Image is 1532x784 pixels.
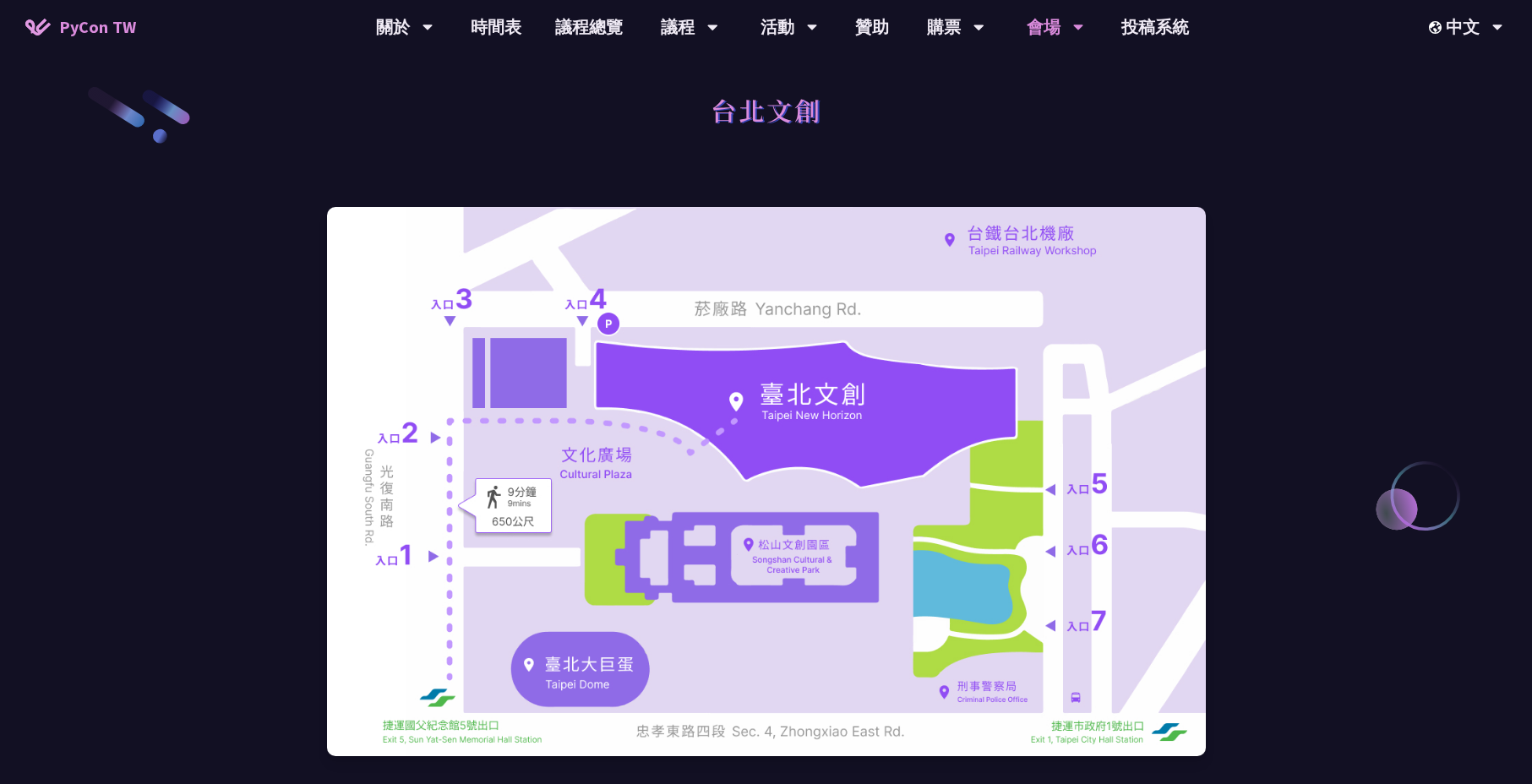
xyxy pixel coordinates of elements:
img: Home icon of PyCon TW 2025 [25,19,51,35]
img: Locale Icon [1429,21,1446,34]
h1: 台北文創 [711,84,822,135]
span: PyCon TW [59,14,136,40]
img: 會場地圖 [327,207,1206,756]
a: PyCon TW [8,6,153,48]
